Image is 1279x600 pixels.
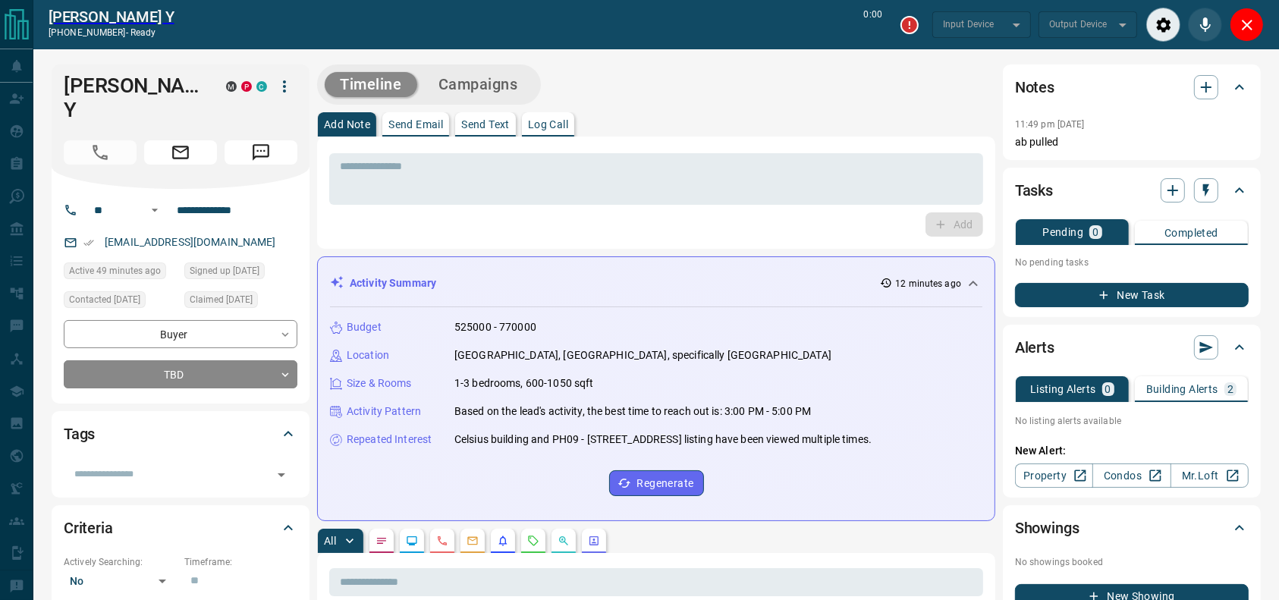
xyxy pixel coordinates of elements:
p: 0:00 [864,8,882,42]
span: Claimed [DATE] [190,292,253,307]
p: 0 [1105,384,1111,394]
div: Mute [1188,8,1222,42]
svg: Lead Browsing Activity [406,535,418,547]
p: 525000 - 770000 [454,319,536,335]
p: Size & Rooms [347,375,412,391]
div: mrloft.ca [226,81,237,92]
span: Active 49 minutes ago [69,263,161,278]
button: Open [271,464,292,485]
div: Close [1230,8,1264,42]
svg: Opportunities [558,535,570,547]
div: Notes [1015,69,1249,105]
div: Tasks [1015,172,1249,209]
p: 1-3 bedrooms, 600-1050 sqft [454,375,594,391]
div: Buyer [64,320,297,348]
p: New Alert: [1015,443,1249,459]
h2: Alerts [1015,335,1054,360]
svg: Email Verified [83,237,94,248]
p: Celsius building and PH09 - [STREET_ADDRESS] listing have been viewed multiple times. [454,432,872,448]
p: No pending tasks [1015,251,1249,274]
span: Call [64,140,137,165]
p: Pending [1042,227,1083,237]
p: Send Text [461,119,510,130]
p: Repeated Interest [347,432,432,448]
svg: Emails [467,535,479,547]
div: Alerts [1015,329,1249,366]
p: All [324,536,336,546]
div: Showings [1015,510,1249,546]
p: Timeframe: [184,555,297,569]
a: Mr.Loft [1171,463,1249,488]
a: Property [1015,463,1093,488]
p: Completed [1164,228,1218,238]
span: ready [130,27,156,38]
span: Contacted [DATE] [69,292,140,307]
div: property.ca [241,81,252,92]
button: Timeline [325,72,417,97]
p: Add Note [324,119,370,130]
p: No showings booked [1015,555,1249,569]
div: Sat Aug 16 2025 [184,291,297,313]
div: Sat Aug 16 2025 [64,291,177,313]
p: Activity Pattern [347,404,421,419]
p: Log Call [528,119,568,130]
svg: Calls [436,535,448,547]
p: Based on the lead's activity, the best time to reach out is: 3:00 PM - 5:00 PM [454,404,811,419]
svg: Listing Alerts [497,535,509,547]
span: Email [144,140,217,165]
p: ab pulled [1015,134,1249,150]
button: New Task [1015,283,1249,307]
svg: Notes [376,535,388,547]
p: Location [347,347,389,363]
button: Campaigns [423,72,533,97]
p: Actively Searching: [64,555,177,569]
div: Criteria [64,510,297,546]
p: [PHONE_NUMBER] - [49,26,174,39]
svg: Requests [527,535,539,547]
p: [GEOGRAPHIC_DATA], [GEOGRAPHIC_DATA], specifically [GEOGRAPHIC_DATA] [454,347,831,363]
p: Send Email [388,119,443,130]
p: 0 [1092,227,1098,237]
span: Signed up [DATE] [190,263,259,278]
span: Message [225,140,297,165]
p: 2 [1227,384,1233,394]
h1: [PERSON_NAME] Y [64,74,203,122]
h2: Tags [64,422,95,446]
svg: Agent Actions [588,535,600,547]
p: No listing alerts available [1015,414,1249,428]
p: Activity Summary [350,275,436,291]
a: Condos [1092,463,1171,488]
p: Building Alerts [1146,384,1218,394]
div: Tags [64,416,297,452]
h2: Tasks [1015,178,1053,203]
a: [EMAIL_ADDRESS][DOMAIN_NAME] [105,236,276,248]
div: Sat Jul 02 2016 [184,262,297,284]
h2: Notes [1015,75,1054,99]
div: Mon Aug 18 2025 [64,262,177,284]
button: Regenerate [609,470,704,496]
p: Budget [347,319,382,335]
div: No [64,569,177,593]
p: 11:49 pm [DATE] [1015,119,1085,130]
button: Open [146,201,164,219]
h2: Showings [1015,516,1079,540]
a: [PERSON_NAME] Y [49,8,174,26]
h2: Criteria [64,516,113,540]
p: Listing Alerts [1030,384,1096,394]
div: condos.ca [256,81,267,92]
p: 12 minutes ago [895,277,961,291]
div: TBD [64,360,297,388]
div: Audio Settings [1146,8,1180,42]
div: Activity Summary12 minutes ago [330,269,982,297]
